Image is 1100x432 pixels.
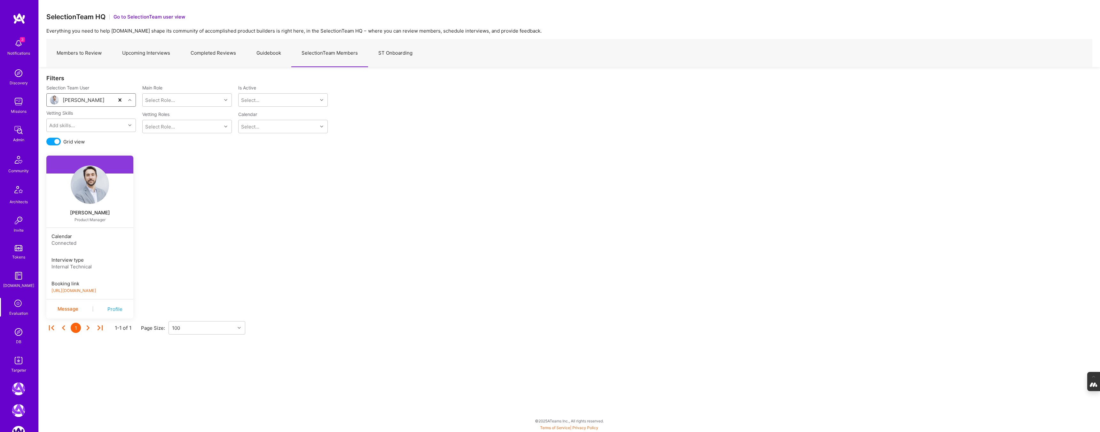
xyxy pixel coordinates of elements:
div: Filters [46,75,1092,81]
img: Architects [11,183,26,198]
div: Community [8,167,29,174]
label: Is Active [238,85,256,91]
div: 100 [172,325,180,331]
label: Selection Team User [46,85,136,91]
div: Internal Technical [51,263,128,270]
i: icon Chevron [238,326,241,329]
a: Privacy Policy [572,425,598,430]
div: Targeter [11,367,26,374]
a: [PERSON_NAME] [46,209,133,217]
a: A.Team: Leading A.Team's Marketing & DemandGen [11,382,27,395]
div: Select... [241,97,259,104]
div: Interview type [51,257,128,263]
div: Select... [241,123,259,130]
a: Terms of Service [540,425,570,430]
div: Product Manager [54,217,126,222]
img: Admin Search [12,326,25,338]
div: Discovery [10,80,28,86]
div: Admin [13,136,24,143]
div: 1 [71,323,81,333]
div: Calendar [51,233,128,240]
img: User Avatar [50,96,59,104]
span: Grid view [63,138,85,145]
div: Add skills... [49,122,75,129]
img: logo [13,13,26,24]
a: Profile [107,306,122,312]
a: Members to Review [46,39,112,67]
label: Calendar [238,111,257,117]
img: tokens [15,245,22,251]
img: Community [11,152,26,167]
h3: SelectionTeam HQ [46,13,106,21]
div: Message [58,305,78,313]
label: Vetting Skills [46,110,73,116]
img: teamwork [12,95,25,108]
div: Select Role... [145,97,175,104]
a: SelectionTeam Members [291,39,368,67]
i: icon Chevron [128,124,131,127]
div: 1-1 of 1 [115,325,131,331]
div: Tokens [12,254,25,260]
img: User Avatar [71,166,109,204]
div: Evaluation [9,310,28,317]
a: Completed Reviews [180,39,246,67]
a: A.Team: GenAI Practice Framework [11,404,27,417]
div: Booking link [51,280,128,287]
i: icon Chevron [224,125,227,128]
img: A.Team: Leading A.Team's Marketing & DemandGen [12,382,25,395]
a: [URL][DOMAIN_NAME] [51,288,96,293]
div: © 2025 ATeams Inc., All rights reserved. [38,413,1100,429]
button: Go to SelectionTeam user view [114,13,185,20]
i: icon Chevron [128,98,131,102]
a: User Avatar [46,166,133,204]
div: [PERSON_NAME] [63,97,105,104]
img: Invite [12,214,25,227]
img: admin teamwork [12,124,25,136]
img: bell [12,37,25,50]
a: Guidebook [246,39,291,67]
i: icon Chevron [224,98,227,102]
i: icon Chevron [320,98,323,102]
i: icon SelectionTeam [12,298,25,310]
img: A.Team: GenAI Practice Framework [12,404,25,417]
div: Page Size: [141,325,169,331]
p: Everything you need to help [DOMAIN_NAME] shape its community of accomplished product builders is... [46,27,1092,34]
img: guide book [12,269,25,282]
div: Select Role... [145,123,175,130]
label: Vetting Roles [142,111,232,117]
img: discovery [12,67,25,80]
span: 3 [20,37,25,42]
div: DB [16,338,21,345]
span: | [540,425,598,430]
a: Upcoming Interviews [112,39,180,67]
div: Missions [11,108,27,115]
div: Architects [10,198,28,205]
img: Skill Targeter [12,354,25,367]
div: Notifications [7,50,30,57]
label: Main Role [142,85,232,91]
a: ST Onboarding [368,39,423,67]
div: Invite [14,227,24,234]
div: [DOMAIN_NAME] [3,282,34,289]
div: Connected [51,240,128,246]
i: icon Chevron [320,125,323,128]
